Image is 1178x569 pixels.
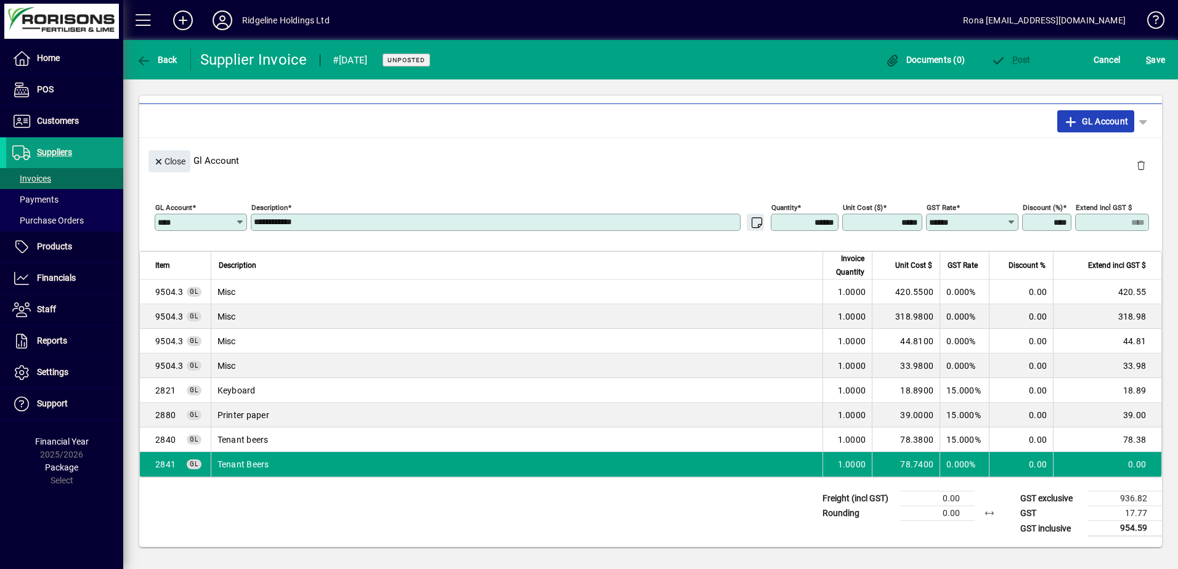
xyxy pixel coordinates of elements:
a: Purchase Orders [6,210,123,231]
span: GL [190,387,198,393]
td: 78.7400 [872,452,940,477]
span: GL [190,337,198,344]
span: Suppliers [37,147,72,157]
button: Documents (0) [882,49,968,71]
span: ave [1146,50,1165,70]
span: Purchase Orders [12,216,84,225]
span: Cancel [1094,50,1121,70]
span: Entertainment [155,434,176,446]
span: GL [190,436,198,443]
td: 39.00 [1053,403,1161,427]
td: 17.77 [1088,506,1162,521]
td: 33.98 [1053,353,1161,378]
a: Invoices [6,168,123,189]
div: Gl Account [139,138,1162,183]
span: GL [190,288,198,295]
button: Post [988,49,1034,71]
span: Description [219,259,256,272]
span: GL [190,411,198,418]
td: 44.8100 [872,329,940,353]
span: Package [45,462,78,472]
span: Unit Cost $ [895,259,932,272]
td: 0.00 [989,280,1053,304]
a: Reports [6,326,123,357]
td: 0.00 [989,452,1053,477]
span: S [1146,55,1151,65]
span: Support [37,398,68,408]
td: 954.59 [1088,521,1162,536]
button: Cancel [1091,49,1124,71]
button: Delete [1126,150,1156,180]
td: GST exclusive [1014,491,1088,506]
td: 0.00 [989,427,1053,452]
span: Loan - Silverthistle Trust [155,286,184,298]
button: Close [148,150,190,172]
a: Knowledge Base [1138,2,1163,42]
span: Entertainment - Non Deductable [155,458,176,470]
span: Financials [37,273,76,283]
td: 318.98 [1053,304,1161,329]
td: 0.00 [989,329,1053,353]
app-page-header-button: Delete [1126,159,1156,171]
span: Item [155,259,170,272]
td: Tenant beers [211,427,823,452]
span: Computer Expenses [155,384,176,397]
span: POS [37,84,54,94]
td: 1.0000 [823,427,872,452]
app-page-header-button: Close [145,155,193,166]
td: 420.5500 [872,280,940,304]
span: ost [991,55,1031,65]
a: Support [6,389,123,419]
td: GST [1014,506,1088,521]
span: Invoices [12,174,51,184]
a: POS [6,75,123,105]
td: Freight (incl GST) [816,491,901,506]
td: Misc [211,353,823,378]
td: 78.3800 [872,427,940,452]
div: Ridgeline Holdings Ltd [242,10,330,30]
td: 1.0000 [823,452,872,477]
span: Loan - Silverthistle Trust [155,335,184,347]
mat-label: Unit Cost ($) [843,203,883,212]
td: Printer paper [211,403,823,427]
div: Supplier Invoice [200,50,307,70]
span: Loan - Silverthistle Trust [155,360,184,372]
mat-label: Extend incl GST $ [1076,203,1132,212]
td: 33.9800 [872,353,940,378]
td: 39.0000 [872,403,940,427]
td: Misc [211,304,823,329]
td: 1.0000 [823,304,872,329]
a: Settings [6,357,123,388]
td: 0.000% [940,304,989,329]
td: 936.82 [1088,491,1162,506]
td: Keyboard [211,378,823,403]
span: P [1012,55,1018,65]
td: Tenant Beers [211,452,823,477]
span: Payments [12,195,59,204]
mat-label: Quantity [771,203,797,212]
td: 0.000% [940,329,989,353]
td: 318.9800 [872,304,940,329]
span: Extend incl GST $ [1088,259,1146,272]
td: 18.8900 [872,378,940,403]
a: Customers [6,106,123,137]
span: GST Rate [948,259,978,272]
td: 0.000% [940,280,989,304]
span: GL [190,362,198,369]
td: Misc [211,280,823,304]
div: Rona [EMAIL_ADDRESS][DOMAIN_NAME] [963,10,1126,30]
mat-label: GL Account [155,203,192,212]
td: Misc [211,329,823,353]
a: Staff [6,294,123,325]
span: Loan - Silverthistle Trust [155,310,184,323]
td: 0.00 [901,491,975,506]
td: 44.81 [1053,329,1161,353]
span: Documents (0) [885,55,965,65]
a: Financials [6,263,123,294]
span: GL [190,461,198,467]
td: 15.000% [940,427,989,452]
td: 0.00 [1053,452,1161,477]
span: Reports [37,336,67,345]
mat-label: Description [251,203,288,212]
span: Unposted [388,56,425,64]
